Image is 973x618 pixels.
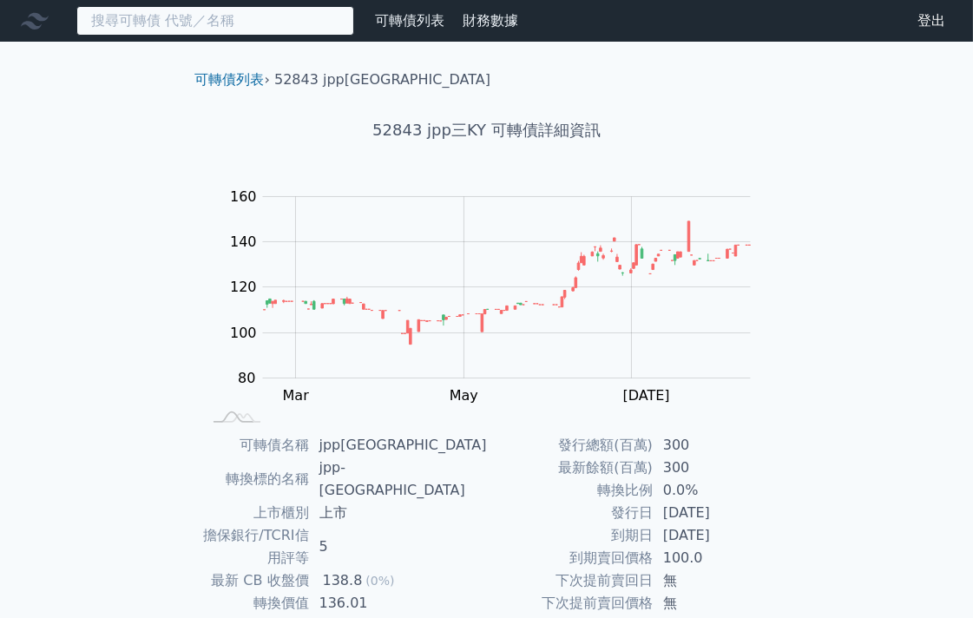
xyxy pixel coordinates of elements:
[202,592,309,615] td: 轉換價值
[202,457,309,502] td: 轉換標的名稱
[195,71,265,88] a: 可轉債列表
[487,592,653,615] td: 下次提前賣回價格
[202,434,309,457] td: 可轉債名稱
[653,547,772,569] td: 100.0
[463,12,518,29] a: 財務數據
[487,502,653,524] td: 發行日
[230,233,257,250] tspan: 140
[653,479,772,502] td: 0.0%
[904,7,959,35] a: 登出
[230,188,257,205] tspan: 160
[375,12,444,29] a: 可轉債列表
[653,502,772,524] td: [DATE]
[487,434,653,457] td: 發行總額(百萬)
[653,592,772,615] td: 無
[202,502,309,524] td: 上市櫃別
[195,69,270,90] li: ›
[309,592,487,615] td: 136.01
[319,569,366,592] div: 138.8
[653,524,772,547] td: [DATE]
[309,457,487,502] td: jpp-[GEOGRAPHIC_DATA]
[309,524,487,569] td: 5
[309,434,487,457] td: jpp[GEOGRAPHIC_DATA]
[283,387,310,404] tspan: Mar
[487,569,653,592] td: 下次提前賣回日
[487,547,653,569] td: 到期賣回價格
[181,118,792,142] h1: 52843 jpp三KY 可轉債詳細資訊
[450,387,478,404] tspan: May
[202,524,309,569] td: 擔保銀行/TCRI信用評等
[274,69,490,90] li: 52843 jpp[GEOGRAPHIC_DATA]
[230,279,257,295] tspan: 120
[487,524,653,547] td: 到期日
[221,188,777,440] g: Chart
[487,457,653,479] td: 最新餘額(百萬)
[230,325,257,341] tspan: 100
[487,479,653,502] td: 轉換比例
[365,574,394,588] span: (0%)
[238,370,255,386] tspan: 80
[309,502,487,524] td: 上市
[653,569,772,592] td: 無
[202,569,309,592] td: 最新 CB 收盤價
[76,6,354,36] input: 搜尋可轉債 代號／名稱
[623,387,670,404] tspan: [DATE]
[653,434,772,457] td: 300
[653,457,772,479] td: 300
